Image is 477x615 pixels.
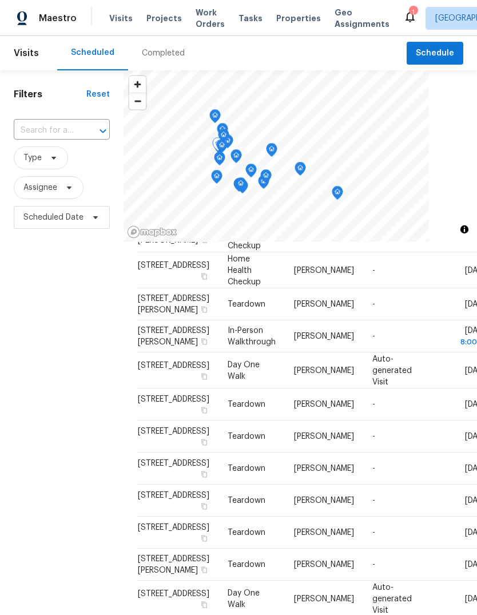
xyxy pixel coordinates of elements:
[372,497,375,505] span: -
[260,169,272,187] div: Map marker
[71,47,114,58] div: Scheduled
[199,501,209,511] button: Copy Address
[211,170,222,188] div: Map marker
[14,89,86,100] h1: Filters
[294,497,354,505] span: [PERSON_NAME]
[458,223,471,236] button: Toggle attribution
[276,13,321,24] span: Properties
[238,14,263,22] span: Tasks
[335,7,389,30] span: Geo Assignments
[294,366,354,374] span: [PERSON_NAME]
[416,46,454,61] span: Schedule
[235,177,247,195] div: Map marker
[228,561,265,569] span: Teardown
[23,212,84,223] span: Scheduled Date
[230,149,242,167] div: Map marker
[295,162,306,180] div: Map marker
[294,594,354,602] span: [PERSON_NAME]
[372,300,375,308] span: -
[294,300,354,308] span: [PERSON_NAME]
[199,336,209,347] button: Copy Address
[461,223,468,236] span: Toggle attribution
[372,529,375,537] span: -
[196,7,225,30] span: Work Orders
[294,465,354,473] span: [PERSON_NAME]
[199,533,209,543] button: Copy Address
[212,137,224,155] div: Map marker
[228,400,265,408] span: Teardown
[228,300,265,308] span: Teardown
[199,565,209,575] button: Copy Address
[372,561,375,569] span: -
[409,7,417,18] div: 1
[39,13,77,24] span: Maestro
[294,433,354,441] span: [PERSON_NAME]
[199,405,209,415] button: Copy Address
[218,129,229,146] div: Map marker
[294,266,354,274] span: [PERSON_NAME]
[294,529,354,537] span: [PERSON_NAME]
[372,332,375,340] span: -
[372,583,412,614] span: Auto-generated Visit
[217,123,228,141] div: Map marker
[294,332,354,340] span: [PERSON_NAME]
[407,42,463,65] button: Schedule
[138,327,209,346] span: [STREET_ADDRESS][PERSON_NAME]
[228,529,265,537] span: Teardown
[228,360,260,380] span: Day One Walk
[199,271,209,281] button: Copy Address
[199,437,209,447] button: Copy Address
[228,327,276,346] span: In-Person Walkthrough
[228,589,260,608] span: Day One Walk
[142,47,185,59] div: Completed
[86,89,110,100] div: Reset
[228,255,261,285] span: Home Health Checkup
[228,497,265,505] span: Teardown
[214,152,225,169] div: Map marker
[95,123,111,139] button: Open
[138,555,209,574] span: [STREET_ADDRESS][PERSON_NAME]
[23,152,42,164] span: Type
[138,523,209,531] span: [STREET_ADDRESS]
[23,182,57,193] span: Assignee
[199,371,209,381] button: Copy Address
[138,361,209,369] span: [STREET_ADDRESS]
[127,225,177,239] a: Mapbox homepage
[124,70,429,242] canvas: Map
[332,186,343,204] div: Map marker
[138,395,209,403] span: [STREET_ADDRESS]
[199,304,209,315] button: Copy Address
[228,219,261,249] span: Home Health Checkup
[138,589,209,597] span: [STREET_ADDRESS]
[138,295,209,314] span: [STREET_ADDRESS][PERSON_NAME]
[372,433,375,441] span: -
[129,93,146,109] button: Zoom out
[138,491,209,499] span: [STREET_ADDRESS]
[258,175,269,193] div: Map marker
[228,433,265,441] span: Teardown
[372,465,375,473] span: -
[245,164,257,181] div: Map marker
[138,261,209,269] span: [STREET_ADDRESS]
[109,13,133,24] span: Visits
[294,561,354,569] span: [PERSON_NAME]
[209,109,221,127] div: Map marker
[14,122,78,140] input: Search for an address...
[294,400,354,408] span: [PERSON_NAME]
[138,459,209,467] span: [STREET_ADDRESS]
[228,465,265,473] span: Teardown
[372,355,412,386] span: Auto-generated Visit
[199,599,209,609] button: Copy Address
[372,266,375,274] span: -
[233,178,245,196] div: Map marker
[199,469,209,479] button: Copy Address
[138,427,209,435] span: [STREET_ADDRESS]
[138,224,209,244] span: [STREET_ADDRESS][PERSON_NAME]
[14,41,39,66] span: Visits
[199,234,209,244] button: Copy Address
[216,139,228,157] div: Map marker
[146,13,182,24] span: Projects
[129,76,146,93] button: Zoom in
[372,400,375,408] span: -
